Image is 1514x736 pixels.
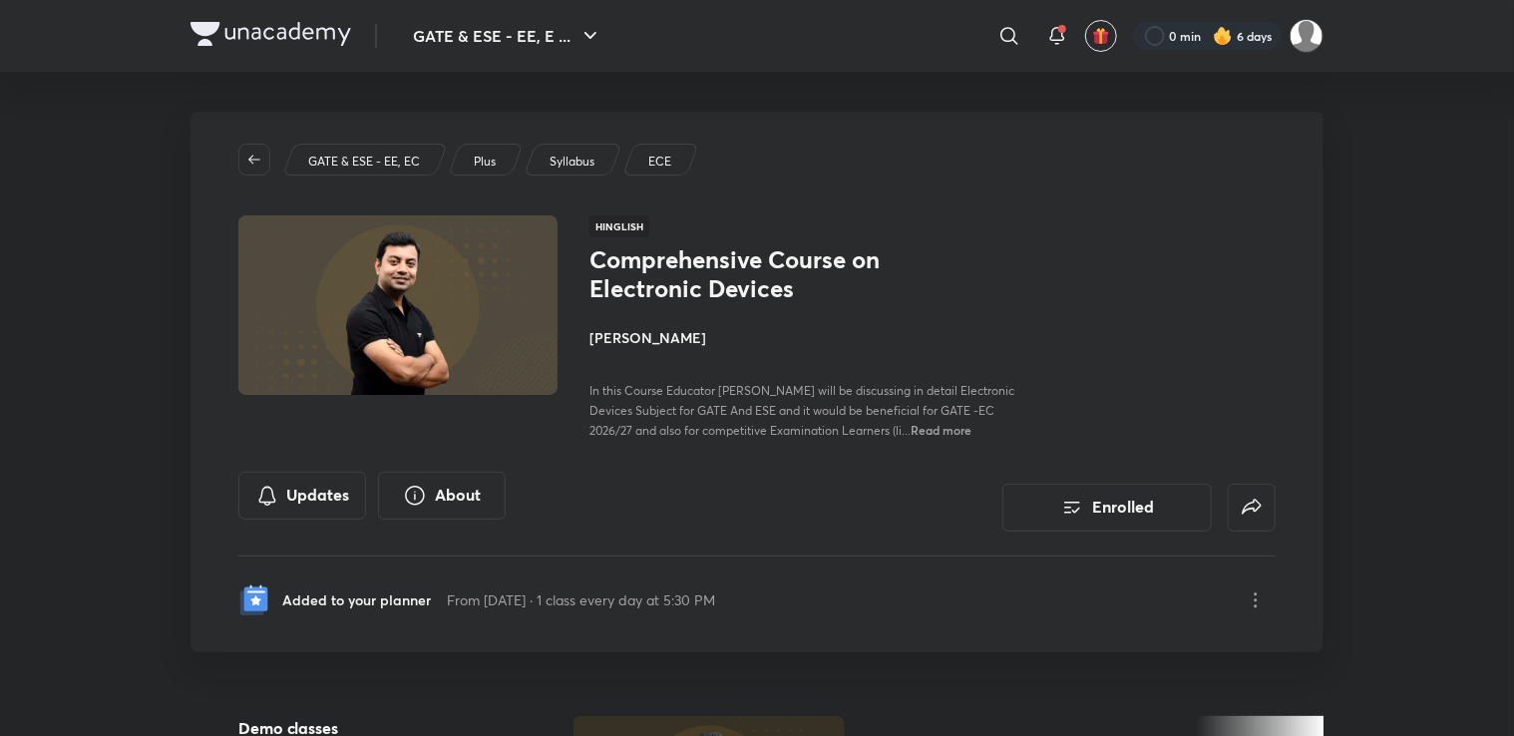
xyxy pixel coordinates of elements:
img: Company Logo [190,22,351,46]
a: Company Logo [190,22,351,51]
a: Syllabus [547,153,598,171]
p: Added to your planner [282,589,431,610]
img: Thumbnail [235,213,561,397]
button: avatar [1085,20,1117,52]
p: ECE [648,153,671,171]
img: streak [1213,26,1233,46]
p: Plus [474,153,496,171]
span: Read more [911,422,971,438]
button: Enrolled [1002,484,1212,532]
button: false [1228,484,1276,532]
a: Plus [471,153,500,171]
a: ECE [645,153,675,171]
h4: [PERSON_NAME] [589,327,1036,348]
img: Avantika Choudhary [1290,19,1324,53]
p: Syllabus [550,153,594,171]
button: Updates [238,472,366,520]
p: From [DATE] · 1 class every day at 5:30 PM [447,589,715,610]
a: GATE & ESE - EE, EC [305,153,424,171]
p: GATE & ESE - EE, EC [308,153,420,171]
h1: Comprehensive Course on Electronic Devices [589,245,916,303]
button: About [378,472,506,520]
span: In this Course Educator [PERSON_NAME] will be discussing in detail Electronic Devices Subject for... [589,383,1014,438]
span: Hinglish [589,215,649,237]
img: avatar [1092,27,1110,45]
button: GATE & ESE - EE, E ... [401,16,614,56]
